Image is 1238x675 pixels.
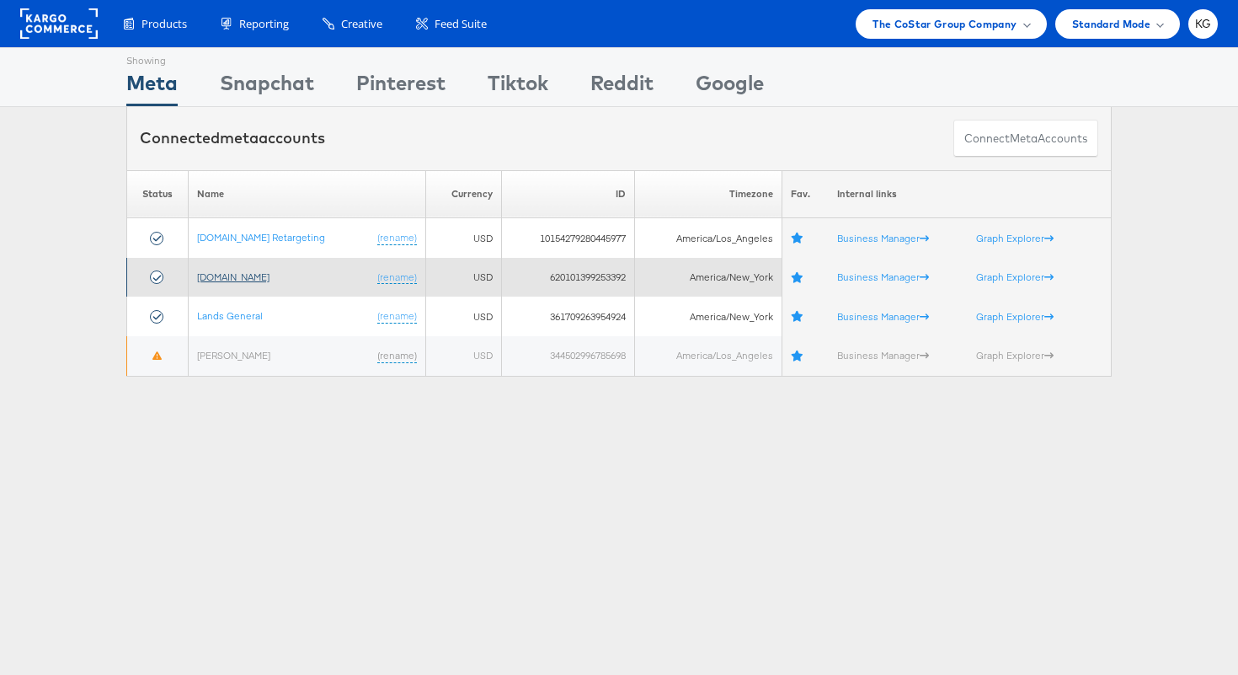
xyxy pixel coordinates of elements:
[502,297,635,336] td: 361709263954924
[426,170,502,218] th: Currency
[696,68,764,106] div: Google
[1072,15,1150,33] span: Standard Mode
[426,218,502,258] td: USD
[377,271,417,285] a: (rename)
[126,68,178,106] div: Meta
[126,48,178,68] div: Showing
[837,310,929,323] a: Business Manager
[635,297,782,336] td: America/New_York
[635,170,782,218] th: Timezone
[1195,19,1212,29] span: KG
[837,349,929,362] a: Business Manager
[239,16,289,32] span: Reporting
[426,258,502,297] td: USD
[127,170,189,218] th: Status
[976,349,1054,362] a: Graph Explorer
[976,232,1054,244] a: Graph Explorer
[872,15,1017,33] span: The CoStar Group Company
[976,310,1054,323] a: Graph Explorer
[197,271,269,283] a: [DOMAIN_NAME]
[426,297,502,336] td: USD
[356,68,446,106] div: Pinterest
[502,336,635,376] td: 344502996785698
[377,231,417,245] a: (rename)
[341,16,382,32] span: Creative
[953,120,1098,158] button: ConnectmetaAccounts
[197,231,325,244] a: [DOMAIN_NAME] Retargeting
[1010,131,1038,147] span: meta
[141,16,187,32] span: Products
[976,271,1054,283] a: Graph Explorer
[197,309,263,322] a: Lands General
[377,349,417,363] a: (rename)
[590,68,654,106] div: Reddit
[197,349,270,362] a: [PERSON_NAME]
[220,68,314,106] div: Snapchat
[189,170,426,218] th: Name
[837,271,929,283] a: Business Manager
[488,68,548,106] div: Tiktok
[502,258,635,297] td: 620101399253392
[635,258,782,297] td: America/New_York
[220,128,259,147] span: meta
[837,232,929,244] a: Business Manager
[502,218,635,258] td: 10154279280445977
[635,218,782,258] td: America/Los_Angeles
[377,309,417,324] a: (rename)
[502,170,635,218] th: ID
[140,127,325,149] div: Connected accounts
[435,16,487,32] span: Feed Suite
[426,336,502,376] td: USD
[635,336,782,376] td: America/Los_Angeles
